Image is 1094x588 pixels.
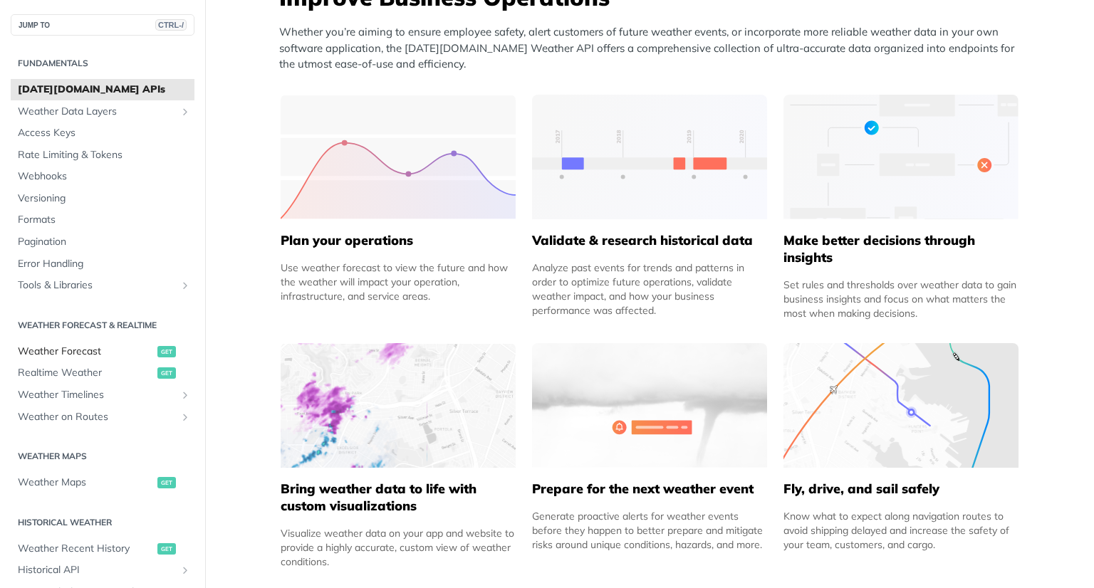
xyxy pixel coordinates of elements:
[783,343,1019,468] img: 994b3d6-mask-group-32x.svg
[532,95,767,219] img: 13d7ca0-group-496-2.svg
[11,79,194,100] a: [DATE][DOMAIN_NAME] APIs
[11,538,194,560] a: Weather Recent Historyget
[11,145,194,166] a: Rate Limiting & Tokens
[279,24,1027,73] p: Whether you’re aiming to ensure employee safety, alert customers of future weather events, or inc...
[783,232,1019,266] h5: Make better decisions through insights
[18,83,191,97] span: [DATE][DOMAIN_NAME] APIs
[281,95,516,219] img: 39565e8-group-4962x.svg
[532,481,767,498] h5: Prepare for the next weather event
[532,261,767,317] div: Analyze past events for trends and patterns in order to optimize future operations, validate weat...
[18,563,176,577] span: Historical API
[11,231,194,253] a: Pagination
[11,516,194,529] h2: Historical Weather
[532,509,767,552] div: Generate proactive alerts for weather events before they happen to better prepare and mitigate ri...
[18,476,154,490] span: Weather Maps
[11,166,194,187] a: Webhooks
[783,95,1019,219] img: a22d113-group-496-32x.svg
[18,345,154,359] span: Weather Forecast
[18,213,191,227] span: Formats
[281,232,516,249] h5: Plan your operations
[532,232,767,249] h5: Validate & research historical data
[18,105,176,119] span: Weather Data Layers
[179,280,191,291] button: Show subpages for Tools & Libraries
[11,57,194,70] h2: Fundamentals
[11,406,194,428] a: Weather on RoutesShow subpages for Weather on Routes
[18,235,191,249] span: Pagination
[281,526,516,569] div: Visualize weather data on your app and website to provide a highly accurate, custom view of weath...
[11,450,194,463] h2: Weather Maps
[11,14,194,36] button: JUMP TOCTRL-/
[18,410,176,424] span: Weather on Routes
[11,362,194,384] a: Realtime Weatherget
[18,257,191,271] span: Error Handling
[179,411,191,423] button: Show subpages for Weather on Routes
[179,106,191,117] button: Show subpages for Weather Data Layers
[11,472,194,493] a: Weather Mapsget
[18,278,176,293] span: Tools & Libraries
[783,278,1019,320] div: Set rules and thresholds over weather data to gain business insights and focus on what matters th...
[155,19,187,31] span: CTRL-/
[157,543,176,555] span: get
[783,481,1019,498] h5: Fly, drive, and sail safely
[11,122,194,144] a: Access Keys
[18,542,154,556] span: Weather Recent History
[11,253,194,275] a: Error Handling
[11,188,194,209] a: Versioning
[18,148,191,162] span: Rate Limiting & Tokens
[18,388,176,402] span: Weather Timelines
[281,481,516,515] h5: Bring weather data to life with custom visualizations
[11,209,194,231] a: Formats
[532,343,767,468] img: 2c0a313-group-496-12x.svg
[11,319,194,332] h2: Weather Forecast & realtime
[157,367,176,379] span: get
[179,565,191,576] button: Show subpages for Historical API
[11,341,194,362] a: Weather Forecastget
[157,346,176,357] span: get
[11,560,194,581] a: Historical APIShow subpages for Historical API
[11,275,194,296] a: Tools & LibrariesShow subpages for Tools & Libraries
[783,509,1019,552] div: Know what to expect along navigation routes to avoid shipping delayed and increase the safety of ...
[18,191,191,206] span: Versioning
[281,343,516,468] img: 4463876-group-4982x.svg
[179,389,191,401] button: Show subpages for Weather Timelines
[11,384,194,406] a: Weather TimelinesShow subpages for Weather Timelines
[281,261,516,303] div: Use weather forecast to view the future and how the weather will impact your operation, infrastru...
[18,169,191,184] span: Webhooks
[18,126,191,140] span: Access Keys
[11,101,194,122] a: Weather Data LayersShow subpages for Weather Data Layers
[18,366,154,380] span: Realtime Weather
[157,477,176,488] span: get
